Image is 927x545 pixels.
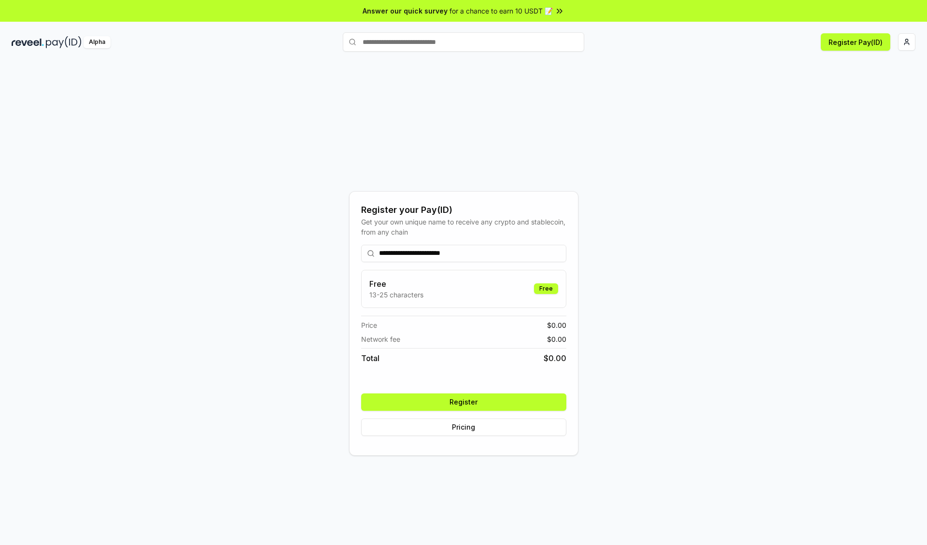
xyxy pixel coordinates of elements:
[449,6,553,16] span: for a chance to earn 10 USDT 📝
[361,203,566,217] div: Register your Pay(ID)
[547,320,566,330] span: $ 0.00
[46,36,82,48] img: pay_id
[544,352,566,364] span: $ 0.00
[534,283,558,294] div: Free
[84,36,111,48] div: Alpha
[361,393,566,411] button: Register
[547,334,566,344] span: $ 0.00
[12,36,44,48] img: reveel_dark
[363,6,448,16] span: Answer our quick survey
[369,290,423,300] p: 13-25 characters
[821,33,890,51] button: Register Pay(ID)
[361,419,566,436] button: Pricing
[361,352,379,364] span: Total
[361,320,377,330] span: Price
[361,334,400,344] span: Network fee
[369,278,423,290] h3: Free
[361,217,566,237] div: Get your own unique name to receive any crypto and stablecoin, from any chain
